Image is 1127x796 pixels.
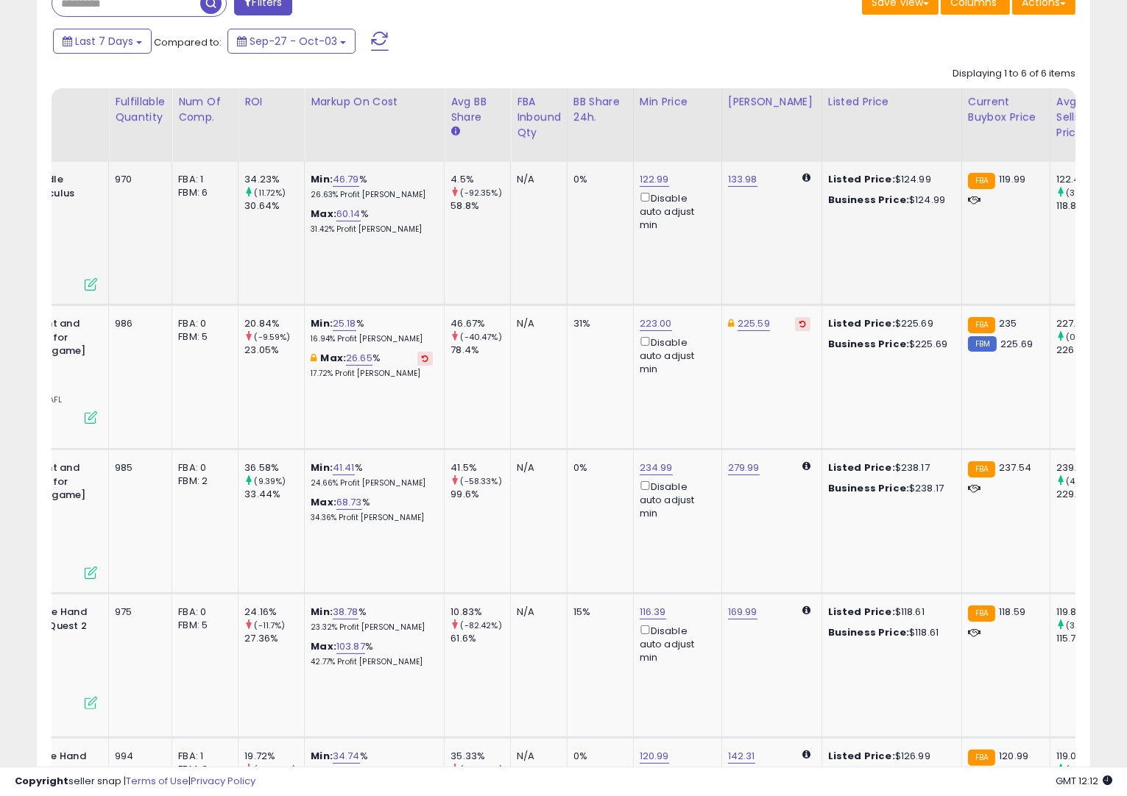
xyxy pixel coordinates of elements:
[517,173,556,186] div: N/A
[573,317,622,330] div: 31%
[460,187,501,199] small: (-92.35%)
[15,774,68,788] strong: Copyright
[451,344,510,357] div: 78.4%
[346,351,372,366] a: 26.65
[336,639,365,654] a: 103.87
[828,193,950,207] div: $124.99
[573,605,622,619] div: 15%
[573,94,627,125] div: BB Share 24h.
[1056,199,1116,213] div: 118.85
[451,94,504,125] div: Avg BB Share
[333,316,356,331] a: 25.18
[451,173,510,186] div: 4.5%
[728,94,816,110] div: [PERSON_NAME]
[333,461,355,475] a: 41.41
[115,173,160,186] div: 970
[250,34,337,49] span: Sep-27 - Oct-03
[828,481,909,495] b: Business Price:
[178,475,227,488] div: FBM: 2
[828,173,950,186] div: $124.99
[178,317,227,330] div: FBA: 0
[1000,337,1033,351] span: 225.69
[828,750,950,763] div: $126.99
[828,461,950,475] div: $238.17
[311,369,433,379] p: 17.72% Profit [PERSON_NAME]
[154,35,222,49] span: Compared to:
[311,334,433,344] p: 16.94% Profit [PERSON_NAME]
[115,750,160,763] div: 994
[451,605,510,619] div: 10.83%
[311,224,433,235] p: 31.42% Profit [PERSON_NAME]
[640,461,673,475] a: 234.99
[311,352,433,379] div: %
[311,657,433,667] p: 42.77% Profit [PERSON_NAME]
[460,619,501,631] small: (-82.42%)
[640,749,669,764] a: 120.99
[311,94,438,110] div: Markup on Cost
[311,317,433,344] div: %
[451,125,459,138] small: Avg BB Share.
[1056,774,1112,788] span: 2025-10-11 12:12 GMT
[1056,94,1110,141] div: Avg Selling Price
[451,199,510,213] div: 58.8%
[999,172,1025,186] span: 119.99
[999,316,1017,330] span: 235
[828,605,895,619] b: Listed Price:
[191,774,255,788] a: Privacy Policy
[640,605,666,619] a: 116.39
[640,334,710,376] div: Disable auto adjust min
[728,461,760,475] a: 279.99
[1066,475,1098,487] small: (4.68%)
[244,317,304,330] div: 20.84%
[728,749,755,764] a: 142.31
[451,488,510,501] div: 99.6%
[640,94,716,110] div: Min Price
[1056,750,1116,763] div: 119.02
[311,749,333,763] b: Min:
[244,750,304,763] div: 19.72%
[311,605,333,619] b: Min:
[126,774,188,788] a: Terms of Use
[311,461,333,475] b: Min:
[953,67,1075,81] div: Displaying 1 to 6 of 6 items
[451,750,510,763] div: 35.33%
[320,351,346,365] b: Max:
[311,750,433,777] div: %
[178,94,232,125] div: Num of Comp.
[460,331,501,343] small: (-40.47%)
[115,94,166,125] div: Fulfillable Quantity
[311,639,336,653] b: Max:
[1066,331,1097,343] small: (0.61%)
[828,605,950,619] div: $118.61
[1056,317,1116,330] div: 227.37
[244,94,298,110] div: ROI
[828,338,950,351] div: $225.69
[311,478,433,488] p: 24.66% Profit [PERSON_NAME]
[517,94,561,141] div: FBA inbound Qty
[968,336,997,352] small: FBM
[968,94,1044,125] div: Current Buybox Price
[115,605,160,619] div: 975
[311,496,433,523] div: %
[573,461,622,475] div: 0%
[517,750,556,763] div: N/A
[1056,344,1116,357] div: 226
[728,605,757,619] a: 169.99
[311,316,333,330] b: Min:
[311,190,433,200] p: 26.63% Profit [PERSON_NAME]
[640,190,710,232] div: Disable auto adjust min
[333,605,358,619] a: 38.78
[333,172,359,187] a: 46.79
[244,488,304,501] div: 33.44%
[968,461,995,477] small: FBA
[15,775,255,789] div: seller snap | |
[517,605,556,619] div: N/A
[311,207,336,221] b: Max:
[244,461,304,475] div: 36.58%
[311,207,433,235] div: %
[828,461,895,475] b: Listed Price:
[828,172,895,186] b: Listed Price:
[178,750,227,763] div: FBA: 1
[728,172,757,187] a: 133.98
[178,619,227,632] div: FBM: 5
